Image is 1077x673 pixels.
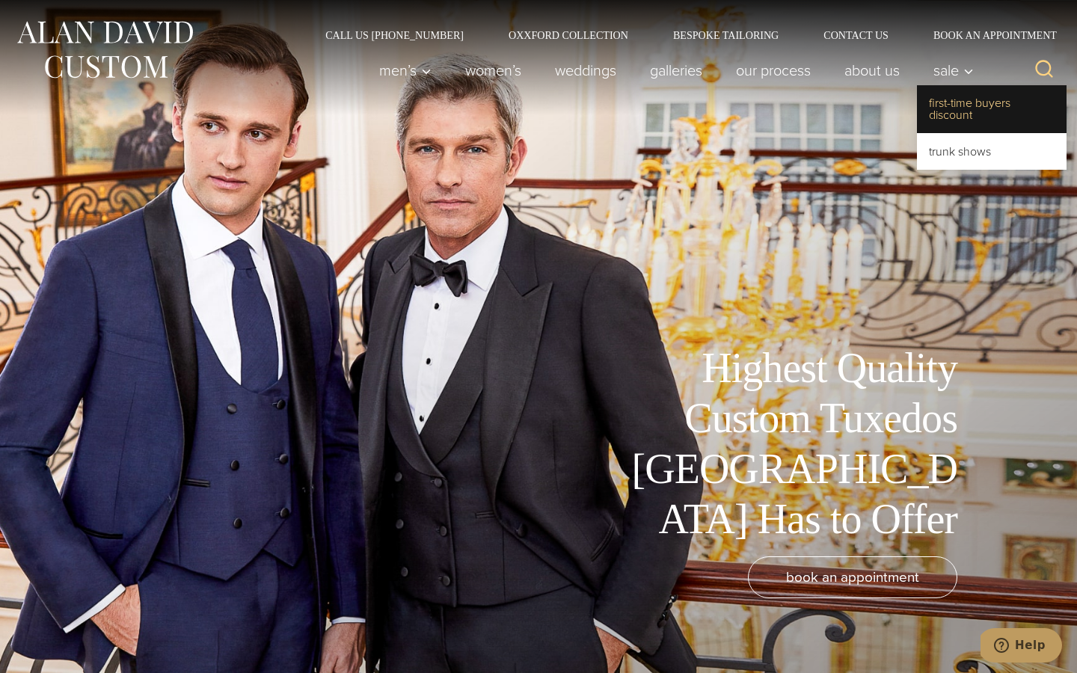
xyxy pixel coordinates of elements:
[303,30,486,40] a: Call Us [PHONE_NUMBER]
[719,55,828,85] a: Our Process
[538,55,633,85] a: weddings
[786,566,919,588] span: book an appointment
[363,55,982,85] nav: Primary Navigation
[917,134,1067,170] a: Trunk Shows
[486,30,651,40] a: Oxxford Collection
[651,30,801,40] a: Bespoke Tailoring
[1026,52,1062,88] button: View Search Form
[363,55,449,85] button: Men’s sub menu toggle
[801,30,911,40] a: Contact Us
[911,30,1062,40] a: Book an Appointment
[917,85,1067,133] a: First-Time Buyers Discount
[621,343,957,544] h1: Highest Quality Custom Tuxedos [GEOGRAPHIC_DATA] Has to Offer
[449,55,538,85] a: Women’s
[981,628,1062,666] iframe: Opens a widget where you can chat to one of our agents
[748,556,957,598] a: book an appointment
[15,16,194,83] img: Alan David Custom
[828,55,917,85] a: About Us
[917,55,982,85] button: Sale sub menu toggle
[303,30,1062,40] nav: Secondary Navigation
[633,55,719,85] a: Galleries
